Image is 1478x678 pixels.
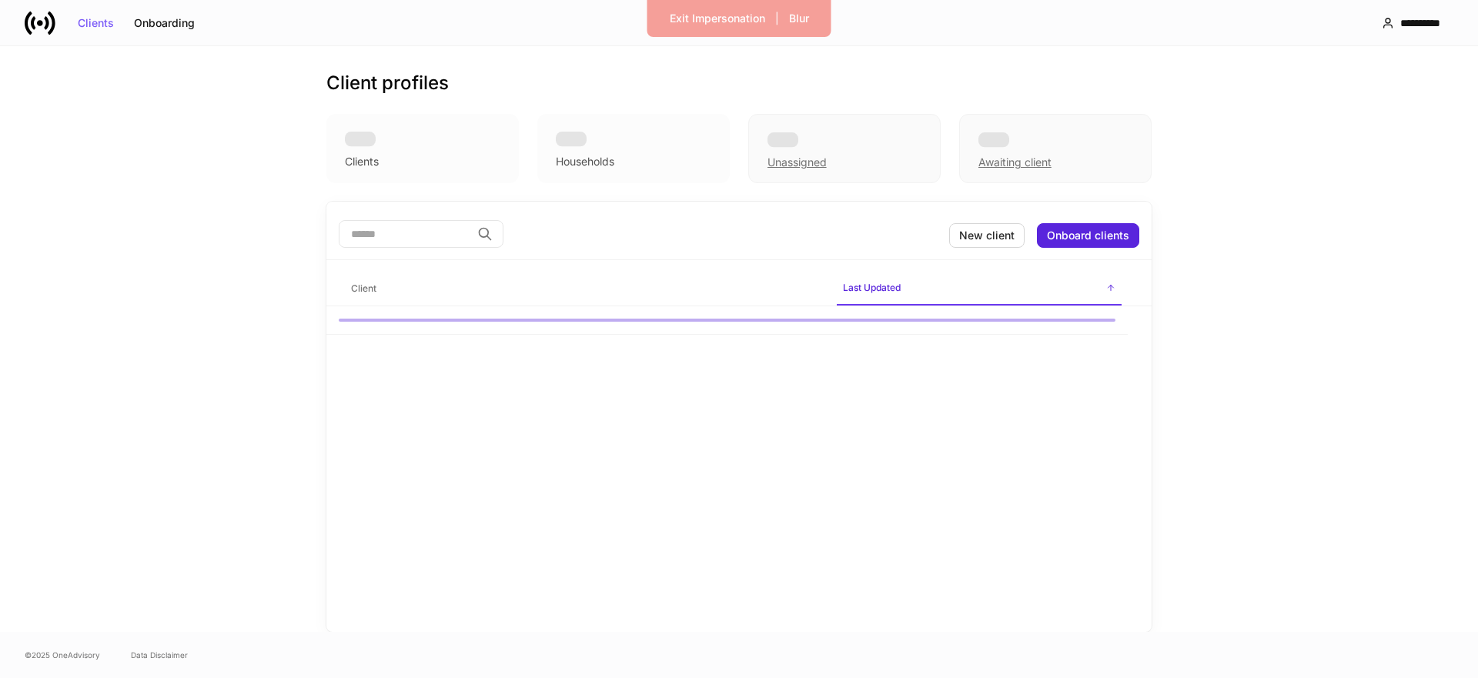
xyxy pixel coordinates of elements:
[779,6,819,31] button: Blur
[959,114,1152,183] div: Awaiting client
[1037,223,1139,248] button: Onboard clients
[556,154,614,169] div: Households
[949,223,1025,248] button: New client
[134,18,195,28] div: Onboarding
[767,155,827,170] div: Unassigned
[351,281,376,296] h6: Client
[748,114,941,183] div: Unassigned
[959,230,1015,241] div: New client
[978,155,1052,170] div: Awaiting client
[670,13,765,24] div: Exit Impersonation
[345,273,824,305] span: Client
[131,649,188,661] a: Data Disclaimer
[660,6,775,31] button: Exit Impersonation
[25,649,100,661] span: © 2025 OneAdvisory
[837,272,1122,306] span: Last Updated
[68,11,124,35] button: Clients
[1047,230,1129,241] div: Onboard clients
[345,154,379,169] div: Clients
[78,18,114,28] div: Clients
[789,13,809,24] div: Blur
[843,280,901,295] h6: Last Updated
[124,11,205,35] button: Onboarding
[326,71,449,95] h3: Client profiles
